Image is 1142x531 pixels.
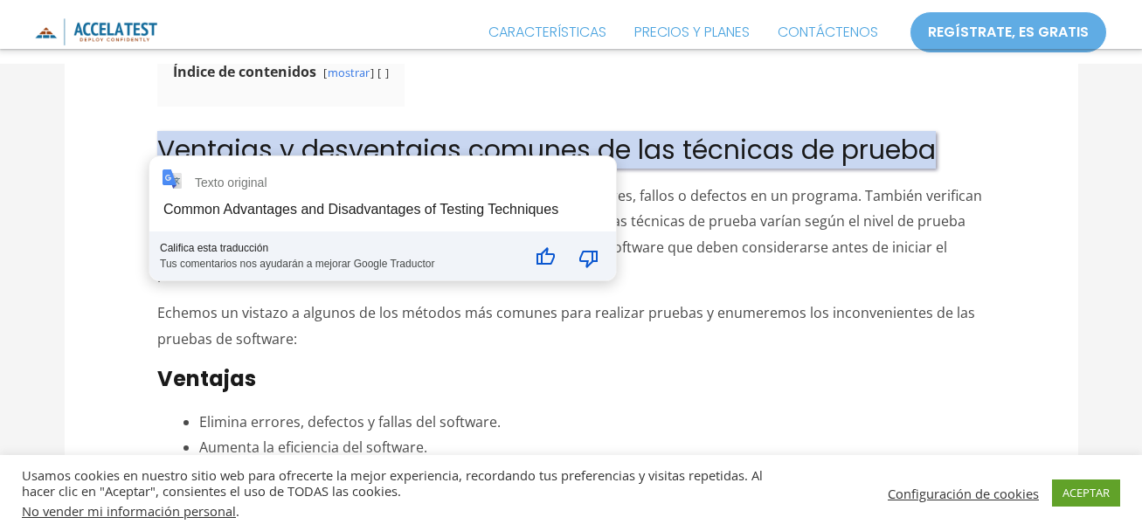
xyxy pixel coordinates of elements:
font: ACEPTAR [1062,485,1110,500]
div: Texto original [195,176,267,190]
font: No vender mi información personal [22,502,236,520]
font: Ventajas y desventajas comunes de las técnicas de prueba [157,131,936,169]
font: Usamos cookies en nuestro sitio web para ofrecerte la mejor experiencia, recordando tus preferenc... [22,466,763,500]
font: . [236,502,239,520]
font: Aumenta la eficiencia del software. [199,438,427,457]
a: Configuración de cookies [888,486,1039,501]
a: ACEPTAR [1052,479,1120,507]
button: Mala traducción [568,237,610,279]
font: Ventajas [157,364,256,393]
font: Las pruebas de software son un proceso que ayuda a identificar errores, fallos o defectos en un p... [157,186,982,283]
font: Elimina errores, defectos y fallas del software. [199,412,501,431]
font: Índice de contenidos [173,62,316,81]
div: Common Advantages and Disadvantages of Testing Techniques [163,202,558,217]
div: Tus comentarios nos ayudarán a mejorar Google Traductor [160,254,519,270]
div: Califica esta traducción [160,242,519,254]
button: Buena traducción [524,237,566,279]
font: Configuración de cookies [888,485,1039,502]
font: Echemos un vistazo a algunos de los métodos más comunes para realizar pruebas y enumeremos los in... [157,303,975,348]
a: mostrar [328,65,370,80]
